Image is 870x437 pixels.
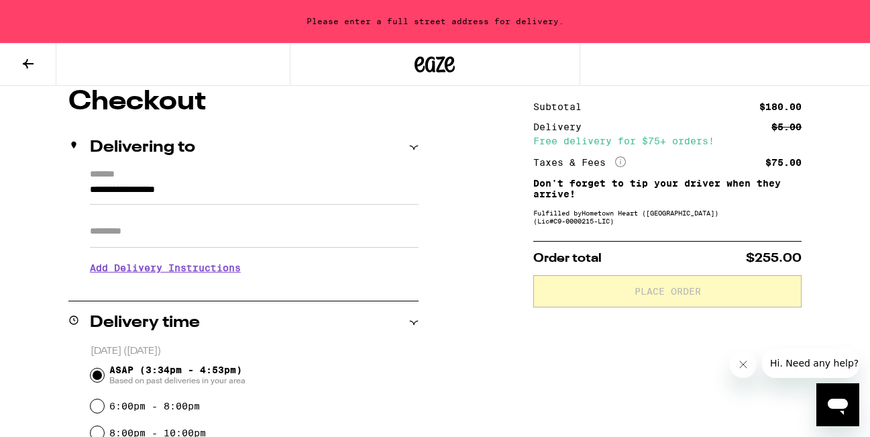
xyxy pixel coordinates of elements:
[533,275,802,307] button: Place Order
[533,102,591,111] div: Subtotal
[109,401,200,411] label: 6:00pm - 8:00pm
[533,136,802,146] div: Free delivery for $75+ orders!
[759,102,802,111] div: $180.00
[68,89,419,115] h1: Checkout
[533,178,802,199] p: Don't forget to tip your driver when they arrive!
[533,209,802,225] div: Fulfilled by Hometown Heart ([GEOGRAPHIC_DATA]) (Lic# C9-0000215-LIC )
[635,287,701,296] span: Place Order
[109,375,246,386] span: Based on past deliveries in your area
[90,283,419,294] p: We'll contact you at [PHONE_NUMBER] when we arrive
[91,345,419,358] p: [DATE] ([DATE])
[109,365,246,386] span: ASAP (3:34pm - 4:53pm)
[765,158,802,167] div: $75.00
[816,383,859,426] iframe: Button to launch messaging window
[90,315,200,331] h2: Delivery time
[771,122,802,132] div: $5.00
[533,122,591,132] div: Delivery
[533,156,626,168] div: Taxes & Fees
[730,351,757,378] iframe: Close message
[762,348,859,378] iframe: Message from company
[90,252,419,283] h3: Add Delivery Instructions
[90,140,195,156] h2: Delivering to
[746,252,802,264] span: $255.00
[533,252,602,264] span: Order total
